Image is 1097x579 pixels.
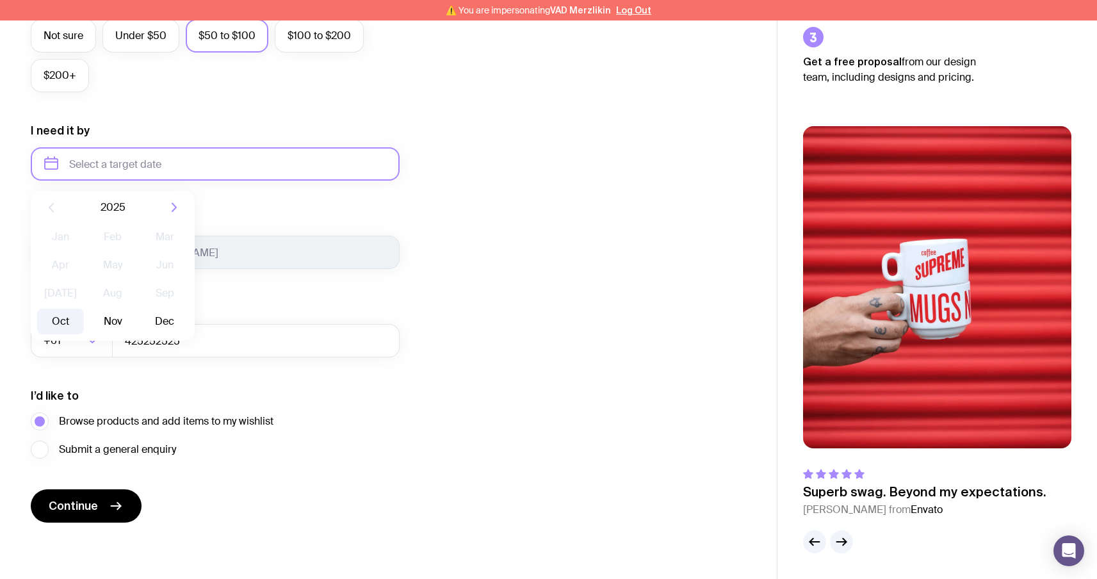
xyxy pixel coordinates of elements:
[446,5,611,15] span: ⚠️ You are impersonating
[89,224,136,250] button: Feb
[37,252,84,278] button: Apr
[1053,535,1084,566] div: Open Intercom Messenger
[803,484,1046,500] p: Superb swag. Beyond my expectations.
[142,224,188,250] button: Mar
[142,252,188,278] button: Jun
[616,5,651,15] button: Log Out
[186,19,268,53] label: $50 to $100
[142,281,188,306] button: Sep
[31,19,96,53] label: Not sure
[89,309,136,334] button: Nov
[142,309,188,334] button: Dec
[49,498,98,514] span: Continue
[37,309,84,334] button: Oct
[911,503,943,516] span: Envato
[803,54,995,85] p: from our design team, including designs and pricing.
[102,19,179,53] label: Under $50
[550,5,611,15] span: VAD Merzlikin
[275,19,364,53] label: $100 to $200
[63,324,83,357] input: Search for option
[37,224,84,250] button: Jan
[101,200,126,215] span: 2025
[31,324,113,357] div: Search for option
[59,414,273,429] span: Browse products and add items to my wishlist
[44,324,63,357] span: +61
[31,236,400,269] input: you@email.com
[803,56,902,67] strong: Get a free proposal
[803,502,1046,518] cite: [PERSON_NAME] from
[59,442,176,457] span: Submit a general enquiry
[31,59,89,92] label: $200+
[31,123,90,138] label: I need it by
[31,147,400,181] input: Select a target date
[31,489,142,523] button: Continue
[112,324,400,357] input: 0400123456
[89,281,136,306] button: Aug
[89,252,136,278] button: May
[37,281,84,306] button: [DATE]
[31,388,79,404] label: I’d like to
